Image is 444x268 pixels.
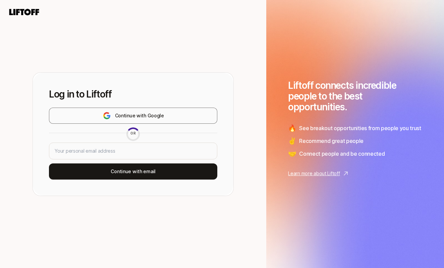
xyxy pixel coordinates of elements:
a: Learn more about Liftoff [288,169,422,178]
h1: Liftoff connects incredible people to the best opportunities. [288,80,422,112]
span: Recommend great people [299,137,364,145]
p: Learn more about Liftoff [288,169,340,178]
span: Connect people and be connected [299,149,385,158]
span: See breakout opportunities from people you trust [299,124,421,132]
span: 🤝 [288,149,296,159]
span: 🔥 [288,123,296,133]
span: ✌️ [288,136,296,146]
